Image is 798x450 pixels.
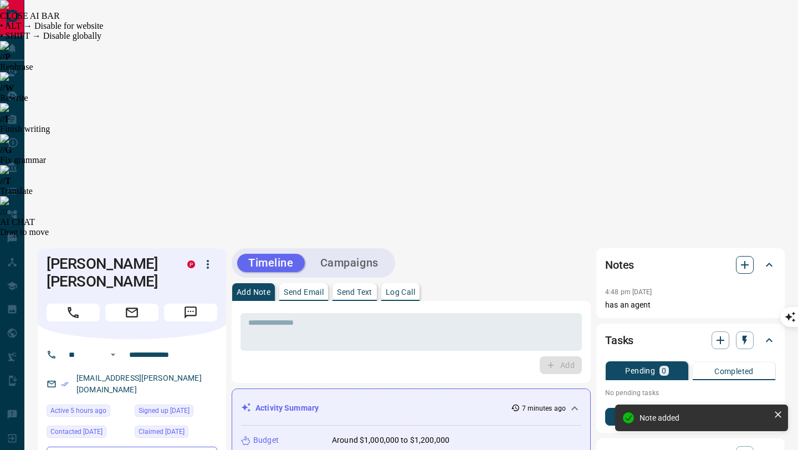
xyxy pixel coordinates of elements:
[237,288,270,296] p: Add Note
[255,402,319,414] p: Activity Summary
[47,426,129,441] div: Mon Apr 28 2025
[605,331,633,349] h2: Tasks
[47,304,100,321] span: Call
[164,304,217,321] span: Message
[309,254,390,272] button: Campaigns
[284,288,324,296] p: Send Email
[605,327,776,354] div: Tasks
[105,304,158,321] span: Email
[139,426,185,437] span: Claimed [DATE]
[253,434,279,446] p: Budget
[241,398,581,418] div: Activity Summary7 minutes ago
[605,288,652,296] p: 4:48 pm [DATE]
[237,254,305,272] button: Timeline
[605,408,776,426] button: New Task
[135,405,217,420] div: Sun Jan 07 2024
[625,367,655,375] p: Pending
[135,426,217,441] div: Sun Jan 07 2024
[187,260,195,268] div: property.ca
[640,413,769,422] div: Note added
[76,374,202,394] a: [EMAIL_ADDRESS][PERSON_NAME][DOMAIN_NAME]
[139,405,190,416] span: Signed up [DATE]
[714,367,754,375] p: Completed
[605,299,776,311] p: has an agent
[61,380,69,388] svg: Email Verified
[386,288,415,296] p: Log Call
[50,426,103,437] span: Contacted [DATE]
[332,434,449,446] p: Around $1,000,000 to $1,200,000
[605,256,634,274] h2: Notes
[47,405,129,420] div: Sun Sep 14 2025
[522,403,566,413] p: 7 minutes ago
[106,348,120,361] button: Open
[50,405,106,416] span: Active 5 hours ago
[47,255,171,290] h1: [PERSON_NAME] [PERSON_NAME]
[605,252,776,278] div: Notes
[662,367,666,375] p: 0
[337,288,372,296] p: Send Text
[605,385,776,401] p: No pending tasks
